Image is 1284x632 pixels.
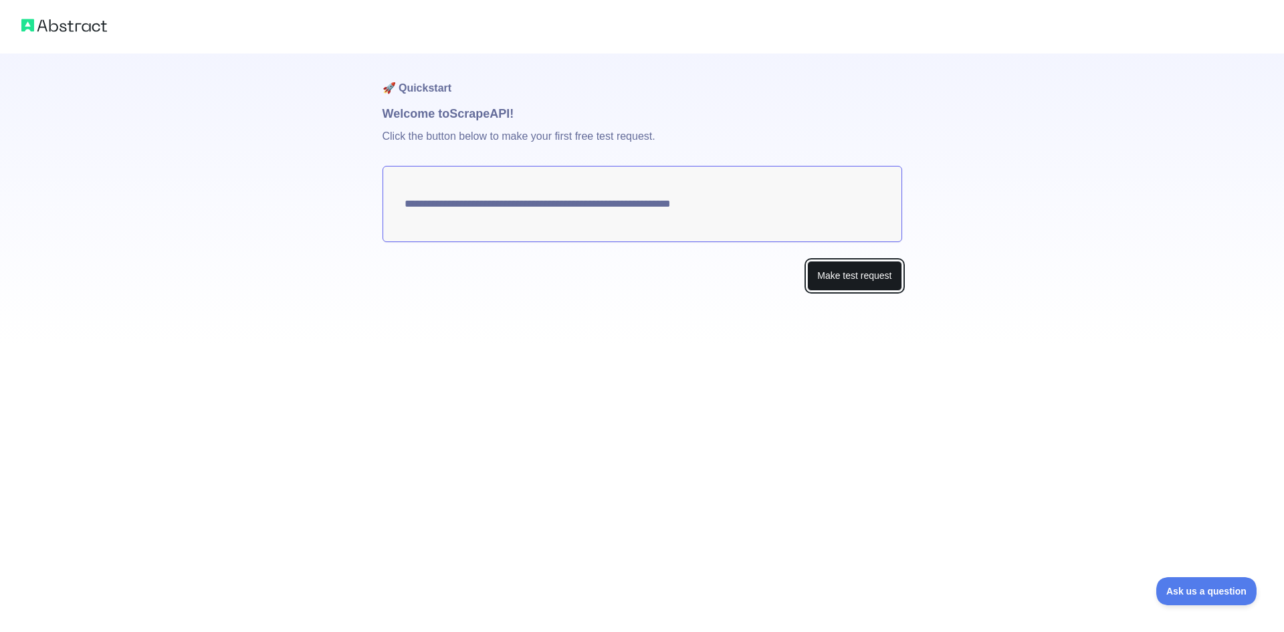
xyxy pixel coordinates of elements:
h1: 🚀 Quickstart [383,54,902,104]
h1: Welcome to Scrape API! [383,104,902,123]
button: Make test request [807,261,901,291]
img: Abstract logo [21,16,107,35]
iframe: Toggle Customer Support [1156,577,1257,605]
p: Click the button below to make your first free test request. [383,123,902,166]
